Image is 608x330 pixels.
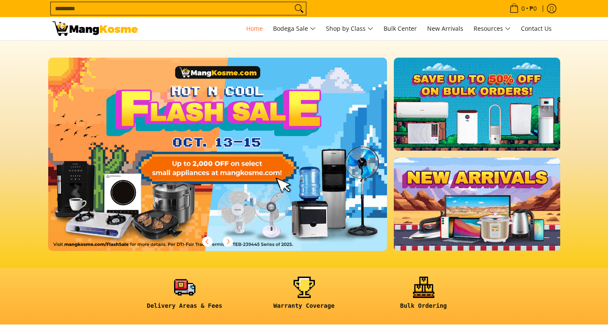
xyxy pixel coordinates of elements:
[423,17,468,40] a: New Arrivals
[521,24,552,32] span: Contact Us
[326,23,373,34] span: Shop by Class
[48,58,415,265] a: More
[246,24,263,32] span: Home
[474,23,511,34] span: Resources
[249,277,360,316] a: <h6><strong>Warranty Coverage</strong></h6>
[218,232,237,251] button: Next
[507,4,539,13] span: •
[273,23,316,34] span: Bodega Sale
[292,2,306,15] button: Search
[322,17,378,40] a: Shop by Class
[517,17,556,40] a: Contact Us
[242,17,267,40] a: Home
[528,6,538,12] span: ₱0
[379,17,421,40] a: Bulk Center
[384,24,417,32] span: Bulk Center
[469,17,515,40] a: Resources
[52,21,138,36] img: Mang Kosme: Your Home Appliances Warehouse Sale Partner!
[146,17,556,40] nav: Main Menu
[368,277,479,316] a: <h6><strong>Bulk Ordering</strong></h6>
[520,6,526,12] span: 0
[198,232,217,251] button: Previous
[129,277,240,316] a: <h6><strong>Delivery Areas & Fees</strong></h6>
[427,24,463,32] span: New Arrivals
[269,17,320,40] a: Bodega Sale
